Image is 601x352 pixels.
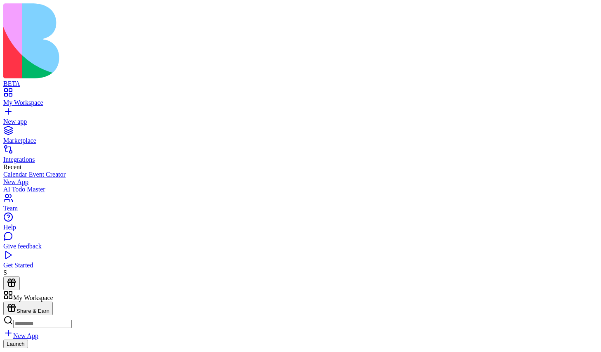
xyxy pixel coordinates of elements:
a: New app [3,111,598,125]
a: Get Started [3,254,598,269]
span: S [3,269,7,276]
a: Integrations [3,149,598,163]
a: Calendar Event Creator [3,171,598,178]
div: Get Started [3,262,598,269]
div: Give feedback [3,243,598,250]
span: My Workspace [13,294,53,301]
a: Team [3,197,598,212]
button: Share & Earn [3,302,53,315]
div: New app [3,118,598,125]
button: Launch [3,340,28,348]
a: New App [3,178,598,186]
div: Integrations [3,156,598,163]
span: Recent [3,163,21,170]
a: Marketplace [3,130,598,144]
div: My Workspace [3,99,598,106]
a: New App [3,332,38,339]
img: logo [3,3,335,78]
a: BETA [3,73,598,87]
a: Help [3,216,598,231]
div: Help [3,224,598,231]
a: AI Todo Master [3,186,598,193]
div: Marketplace [3,137,598,144]
a: Give feedback [3,235,598,250]
div: Team [3,205,598,212]
span: Share & Earn [16,308,49,314]
a: My Workspace [3,92,598,106]
div: BETA [3,80,598,87]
